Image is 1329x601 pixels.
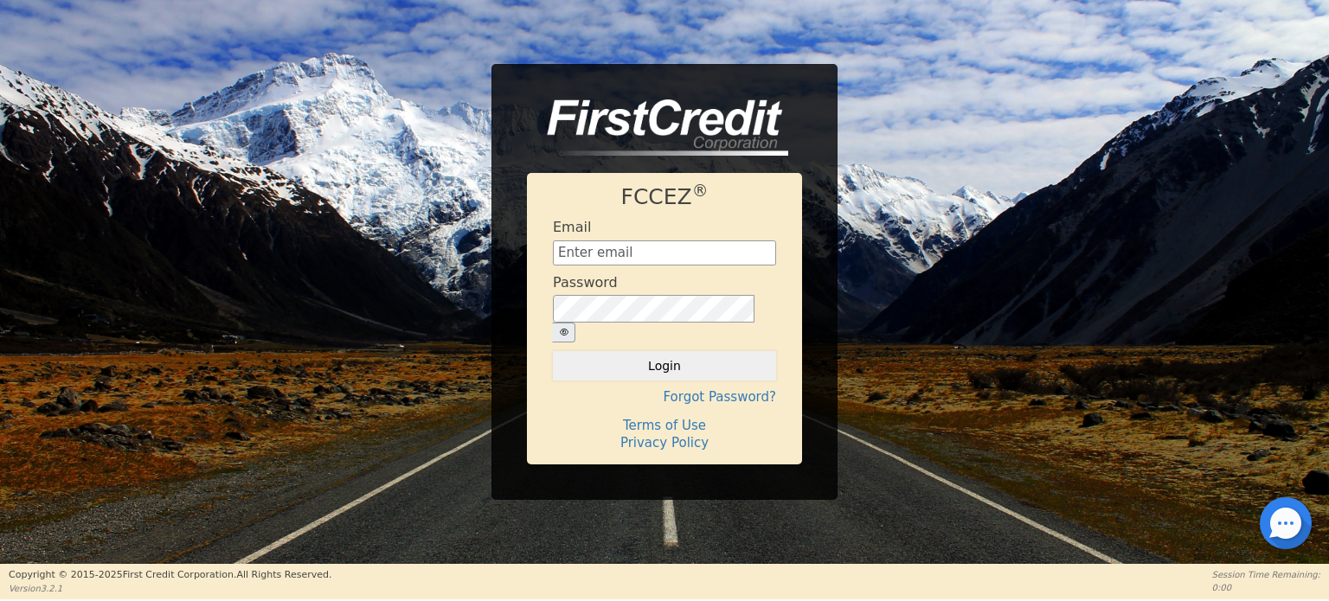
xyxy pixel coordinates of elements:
[553,184,776,210] h1: FCCEZ
[553,435,776,451] h4: Privacy Policy
[692,182,709,200] sup: ®
[9,582,331,595] p: Version 3.2.1
[553,295,754,323] input: password
[1212,568,1320,581] p: Session Time Remaining:
[553,389,776,405] h4: Forgot Password?
[553,274,618,291] h4: Password
[236,569,331,580] span: All Rights Reserved.
[553,351,776,380] button: Login
[9,568,331,583] p: Copyright © 2015- 2025 First Credit Corporation.
[527,99,788,157] img: logo-CMu_cnol.png
[553,418,776,433] h4: Terms of Use
[553,219,591,235] h4: Email
[1212,581,1320,594] p: 0:00
[553,240,776,266] input: Enter email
